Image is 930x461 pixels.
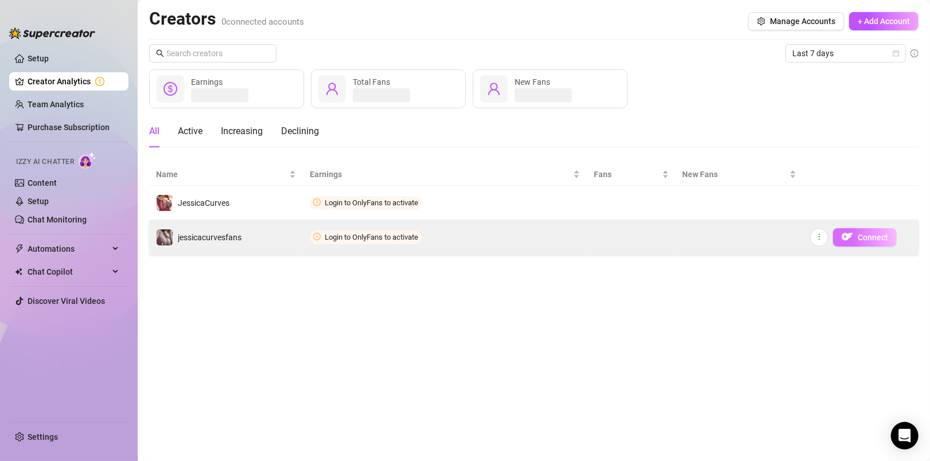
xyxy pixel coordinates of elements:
a: Setup [28,54,49,63]
img: jessicacurvesfans [157,229,173,245]
th: New Fans [676,163,803,186]
img: OF [842,231,853,243]
a: Chat Monitoring [28,215,87,224]
span: Login to OnlyFans to activate [325,233,418,241]
a: Purchase Subscription [28,123,110,132]
img: JessicaCurves [157,195,173,211]
span: Earnings [191,77,223,87]
span: setting [757,17,765,25]
div: Active [178,124,203,138]
span: more [815,233,823,241]
div: Open Intercom Messenger [891,422,919,450]
span: New Fans [515,77,550,87]
span: Automations [28,240,109,258]
span: user [487,82,501,96]
span: Login to OnlyFans to activate [325,198,418,207]
span: clock-circle [313,233,321,240]
span: Last 7 days [792,45,899,62]
input: Search creators [166,47,260,60]
span: clock-circle [313,198,321,206]
span: Chat Copilot [28,263,109,281]
img: Chat Copilot [15,268,22,276]
span: calendar [893,50,900,57]
span: Total Fans [353,77,390,87]
h2: Creators [149,8,304,30]
button: Manage Accounts [748,12,845,30]
span: thunderbolt [15,244,24,253]
img: logo-BBDzfeDw.svg [9,28,95,39]
span: 0 connected accounts [221,17,304,27]
span: Fans [594,168,660,181]
span: New Fans [683,168,787,181]
img: AI Chatter [79,152,96,169]
button: OFConnect [833,228,897,247]
span: jessicacurvesfans [178,233,242,242]
span: info-circle [910,49,919,57]
a: Team Analytics [28,100,84,109]
span: JessicaCurves [178,198,229,208]
a: Content [28,178,57,187]
a: Creator Analytics exclamation-circle [28,72,119,91]
a: Discover Viral Videos [28,296,105,306]
span: Connect [858,233,888,242]
button: + Add Account [849,12,919,30]
span: Manage Accounts [770,17,835,26]
th: Earnings [303,163,587,186]
span: user [325,82,339,96]
span: Earnings [310,168,571,181]
div: Increasing [221,124,263,138]
div: All [149,124,159,138]
span: dollar-circle [164,82,177,96]
span: search [156,49,164,57]
a: Setup [28,197,49,206]
a: Settings [28,432,58,442]
div: Declining [281,124,319,138]
span: Name [156,168,287,181]
span: Izzy AI Chatter [16,157,74,167]
th: Name [149,163,303,186]
th: Fans [587,163,676,186]
span: + Add Account [858,17,910,26]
